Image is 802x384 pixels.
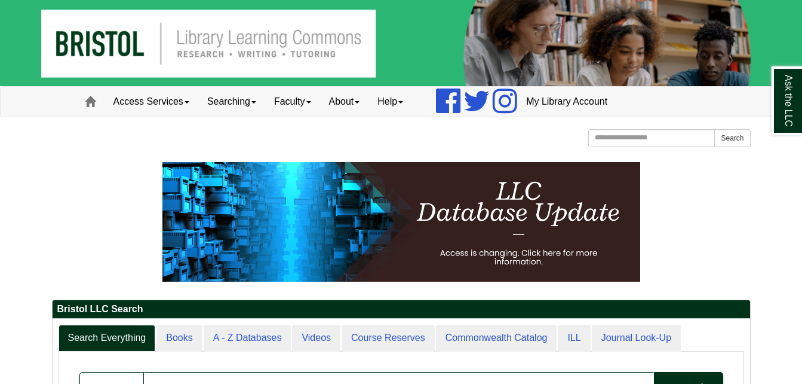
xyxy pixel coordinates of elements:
a: A - Z Databases [204,325,291,352]
img: HTML tutorial [162,162,640,282]
a: Videos [292,325,340,352]
a: Search Everything [59,325,156,352]
button: Search [714,129,750,147]
a: Commonwealth Catalog [436,325,557,352]
a: Journal Look-Up [592,325,681,352]
h2: Bristol LLC Search [53,300,750,319]
a: Help [368,87,412,117]
a: Books [156,325,202,352]
a: Faculty [265,87,320,117]
a: My Library Account [517,87,616,117]
a: Access Services [105,87,198,117]
a: About [320,87,369,117]
a: ILL [558,325,590,352]
a: Course Reserves [342,325,435,352]
a: Searching [198,87,265,117]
